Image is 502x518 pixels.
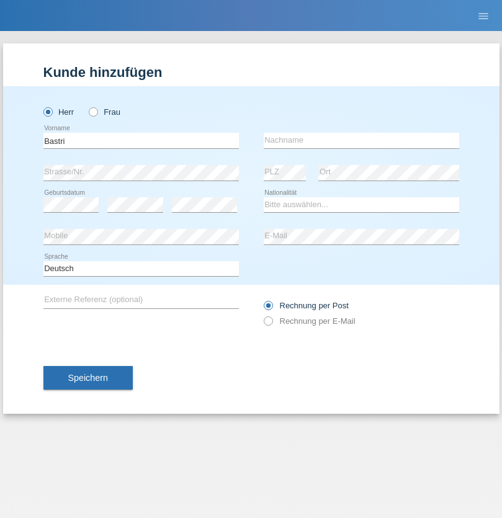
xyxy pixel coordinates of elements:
[43,107,74,117] label: Herr
[471,12,496,19] a: menu
[43,366,133,390] button: Speichern
[89,107,120,117] label: Frau
[43,107,52,115] input: Herr
[264,301,272,316] input: Rechnung per Post
[264,316,272,332] input: Rechnung per E-Mail
[89,107,97,115] input: Frau
[264,301,349,310] label: Rechnung per Post
[68,373,108,383] span: Speichern
[43,65,459,80] h1: Kunde hinzufügen
[477,10,490,22] i: menu
[264,316,356,326] label: Rechnung per E-Mail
